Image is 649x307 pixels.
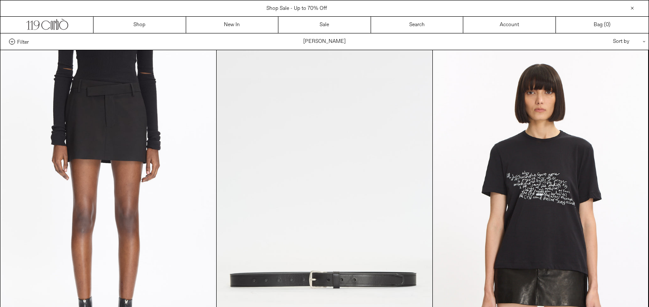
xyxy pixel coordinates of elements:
div: Sort by [563,33,640,50]
a: Shop [94,17,186,33]
span: 0 [606,21,609,28]
a: Shop Sale - Up to 70% Off [266,5,327,12]
a: New In [186,17,279,33]
a: Bag () [556,17,649,33]
a: Sale [278,17,371,33]
a: Account [463,17,556,33]
span: ) [606,21,610,29]
a: Search [371,17,464,33]
span: Filter [17,39,29,45]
